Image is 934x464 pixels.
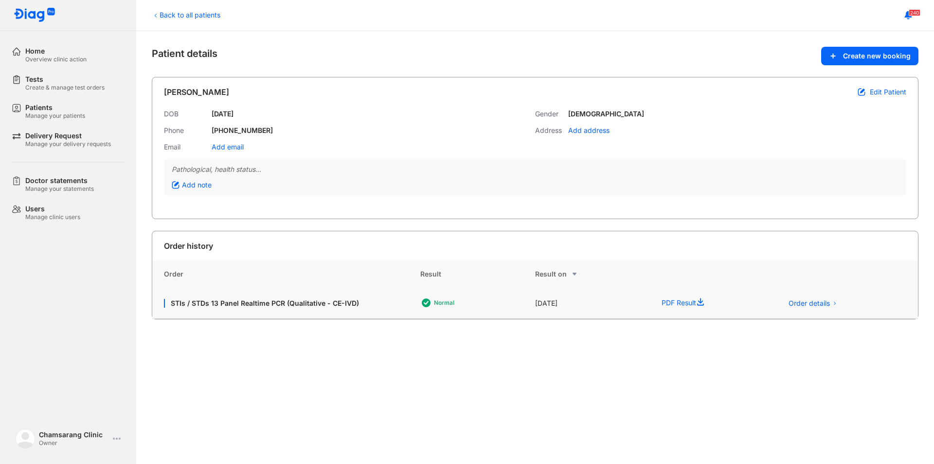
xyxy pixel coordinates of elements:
div: PDF Result [650,288,771,319]
div: Add address [568,126,610,135]
div: [DATE] [535,288,650,319]
img: logo [16,429,35,448]
div: Address [535,126,564,135]
div: DOB [164,110,208,118]
div: Tests [25,75,105,84]
div: Manage your patients [25,112,85,120]
div: Normal [434,299,512,307]
div: Patients [25,103,85,112]
button: Create new booking [821,47,918,65]
span: Order details [789,299,830,308]
div: Order [152,260,420,288]
span: 240 [909,9,920,16]
div: Email [164,143,208,151]
div: [PHONE_NUMBER] [212,126,273,135]
div: Create & manage test orders [25,84,105,92]
div: Pathological, health status... [172,165,898,174]
div: Phone [164,126,208,135]
span: Create new booking [843,52,911,60]
div: Add email [212,143,244,151]
div: Users [25,204,80,213]
div: Gender [535,110,564,118]
div: Manage your delivery requests [25,140,111,148]
div: Manage your statements [25,185,94,193]
img: logo [14,8,55,23]
div: Add note [172,181,212,189]
div: Manage clinic users [25,213,80,221]
div: Owner [39,439,109,447]
div: Doctor statements [25,176,94,185]
div: Back to all patients [152,10,220,20]
button: Order details [783,296,844,311]
div: STIs / STDs 13 Panel Realtime PCR (Qualitative - CE-IVD) [164,299,409,308]
div: [DATE] [212,110,233,118]
div: Overview clinic action [25,56,87,63]
div: Patient details [152,47,918,65]
div: Order history [164,240,213,252]
div: [DEMOGRAPHIC_DATA] [568,110,644,118]
div: Result [420,260,535,288]
div: Home [25,47,87,56]
div: Chamsarang Clinic [39,430,109,439]
span: Edit Patient [870,88,906,96]
div: Delivery Request [25,131,111,140]
div: Result on [535,268,650,280]
div: [PERSON_NAME] [164,86,229,98]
